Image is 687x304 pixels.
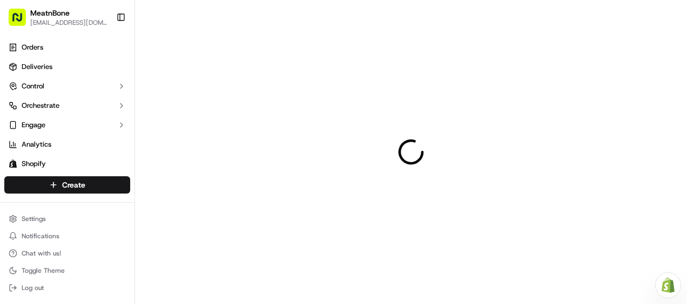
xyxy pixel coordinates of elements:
button: [EMAIL_ADDRESS][DOMAIN_NAME] [30,18,107,27]
a: Orders [4,39,130,56]
button: Control [4,78,130,95]
img: Shopify logo [9,160,17,168]
button: Chat with us! [4,246,130,261]
span: Shopify [22,159,46,169]
span: Orchestrate [22,101,59,110]
span: Settings [22,215,46,223]
span: Deliveries [22,62,52,72]
button: Settings [4,211,130,226]
span: Chat with us! [22,249,61,258]
a: Deliveries [4,58,130,75]
button: Engage [4,116,130,134]
button: Notifications [4,229,130,244]
button: MeatnBone [30,8,70,18]
span: Log out [22,284,44,292]
span: Engage [22,120,45,130]
button: Create [4,176,130,194]
button: Log out [4,280,130,295]
span: Control [22,81,44,91]
button: MeatnBone[EMAIL_ADDRESS][DOMAIN_NAME] [4,4,112,30]
button: Toggle Theme [4,263,130,278]
span: Create [62,179,85,190]
span: Analytics [22,140,51,149]
span: Notifications [22,232,59,240]
span: Orders [22,43,43,52]
button: Orchestrate [4,97,130,114]
a: Shopify [4,155,130,172]
a: Analytics [4,136,130,153]
span: Toggle Theme [22,266,65,275]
